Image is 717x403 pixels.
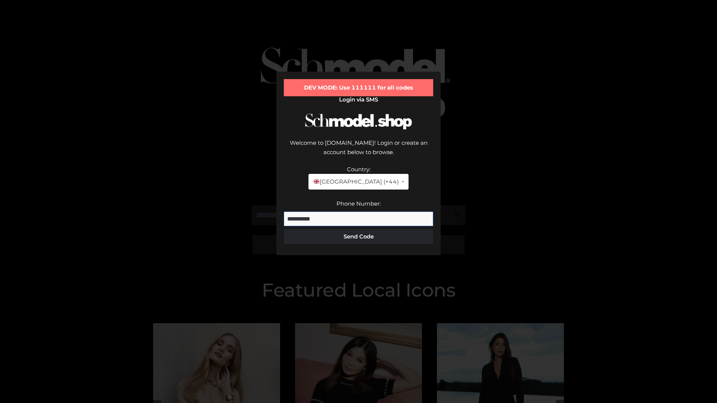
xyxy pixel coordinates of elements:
[336,200,381,207] label: Phone Number:
[314,179,319,184] img: 🇬🇧
[313,177,398,187] span: [GEOGRAPHIC_DATA] (+44)
[347,166,370,173] label: Country:
[284,229,433,244] button: Send Code
[284,138,433,165] div: Welcome to [DOMAIN_NAME]! Login or create an account below to browse.
[284,96,433,103] h2: Login via SMS
[284,79,433,96] div: DEV MODE: Use 111111 for all codes
[302,107,415,136] img: Schmodel Logo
